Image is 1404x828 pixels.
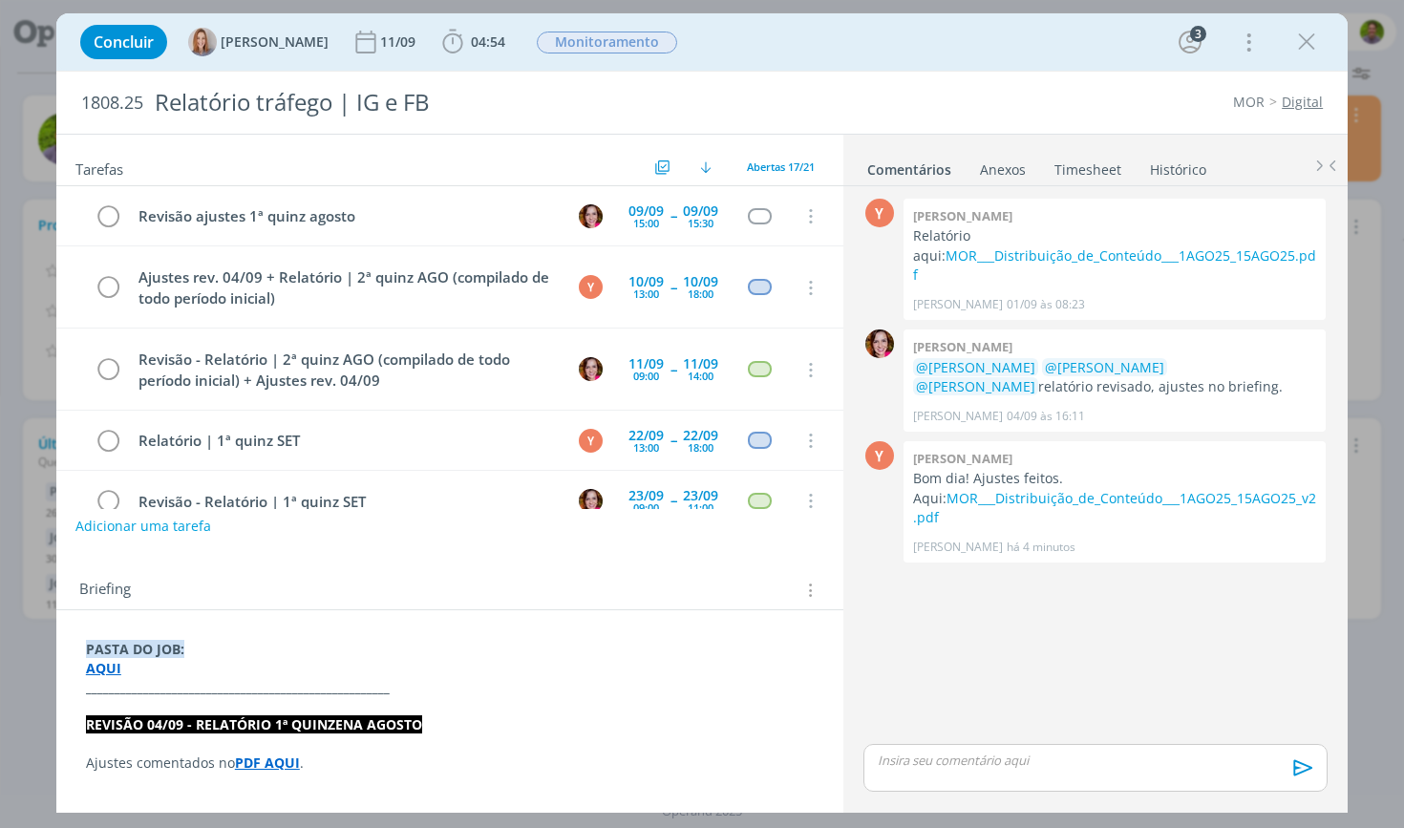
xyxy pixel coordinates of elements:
div: 11/09 [380,35,419,49]
a: PDF AQUI [235,754,300,772]
div: 18:00 [688,288,713,299]
span: 1808.25 [81,93,143,114]
img: B [579,357,603,381]
div: Y [865,199,894,227]
span: Abertas 17/21 [747,159,815,174]
div: 22/09 [628,429,664,442]
span: Monitoramento [537,32,677,53]
div: 11/09 [628,357,664,371]
img: B [579,204,603,228]
p: [PERSON_NAME] [913,539,1003,556]
span: há 4 minutos [1007,539,1075,556]
img: arrow-down.svg [700,161,712,173]
div: 14:00 [688,371,713,381]
div: Y [579,429,603,453]
div: 13:00 [633,288,659,299]
strong: REVISÃO 04/09 - RELATÓRIO 1ª QUINZENA AGOSTO [86,715,422,733]
span: @[PERSON_NAME] [916,358,1035,376]
p: Bom dia! Ajustes feitos. Aqui: [913,469,1316,527]
button: B [576,486,605,515]
div: Y [865,441,894,470]
div: 10/09 [683,275,718,288]
button: Concluir [80,25,167,59]
div: 23/09 [628,489,664,502]
span: -- [670,434,676,447]
div: Relatório tráfego | IG e FB [147,79,798,126]
div: Revisão ajustes 1ª quinz agosto [131,204,561,228]
span: Tarefas [75,156,123,179]
span: 04/09 às 16:11 [1007,408,1085,425]
div: 15:30 [688,218,713,228]
span: @[PERSON_NAME] [1045,358,1164,376]
b: [PERSON_NAME] [913,207,1012,224]
span: -- [670,363,676,376]
button: Y [576,273,605,302]
div: 10/09 [628,275,664,288]
a: AQUI [86,659,121,677]
a: MOR___Distribuição_de_Conteúdo___1AGO25_15AGO25.pdf [913,246,1316,284]
p: Relatório aqui: [913,226,1316,285]
span: 01/09 às 08:23 [1007,296,1085,313]
button: B [576,355,605,384]
span: -- [670,494,676,507]
p: relatório revisado, ajustes no briefing. [913,358,1316,397]
div: 09:00 [633,371,659,381]
strong: _____________________________________________________ [86,678,390,696]
div: 18:00 [688,442,713,453]
b: [PERSON_NAME] [913,338,1012,355]
span: -- [670,209,676,223]
div: 15:00 [633,218,659,228]
span: [PERSON_NAME] [221,35,329,49]
a: Histórico [1149,152,1207,180]
img: B [579,489,603,513]
button: Y [576,426,605,455]
button: 3 [1175,27,1205,57]
span: Briefing [79,578,131,603]
span: 04:54 [471,32,505,51]
button: A[PERSON_NAME] [188,28,329,56]
p: [PERSON_NAME] [913,296,1003,313]
div: 09:00 [633,502,659,513]
a: Comentários [866,152,952,180]
div: 11:00 [688,502,713,513]
img: B [865,329,894,358]
img: A [188,28,217,56]
div: 11/09 [683,357,718,371]
p: _______________________________________________ [86,792,814,811]
p: Ajustes comentados no . [86,754,814,773]
div: 09/09 [683,204,718,218]
div: Relatório | 1ª quinz SET [131,429,561,453]
a: MOR___Distribuição_de_Conteúdo___1AGO25_15AGO25_v2.pdf [913,489,1316,526]
div: dialog [56,13,1348,813]
div: Anexos [980,160,1026,180]
a: Digital [1282,93,1323,111]
div: 3 [1190,26,1206,42]
div: Y [579,275,603,299]
strong: PASTA DO JOB: [86,640,184,658]
div: 13:00 [633,442,659,453]
p: [PERSON_NAME] [913,408,1003,425]
div: Ajustes rev. 04/09 + Relatório | 2ª quinz AGO (compilado de todo período inicial) [131,265,561,310]
div: 09/09 [628,204,664,218]
button: 04:54 [437,27,510,57]
b: [PERSON_NAME] [913,450,1012,467]
button: Adicionar uma tarefa [74,509,212,543]
button: B [576,202,605,230]
div: 23/09 [683,489,718,502]
a: MOR [1233,93,1265,111]
div: Revisão - Relatório | 1ª quinz SET [131,490,561,514]
button: Monitoramento [536,31,678,54]
div: Revisão - Relatório | 2ª quinz AGO (compilado de todo período inicial) + Ajustes rev. 04/09 [131,348,561,393]
div: 22/09 [683,429,718,442]
a: Timesheet [1053,152,1122,180]
span: Concluir [94,34,154,50]
span: -- [670,281,676,294]
span: @[PERSON_NAME] [916,377,1035,395]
